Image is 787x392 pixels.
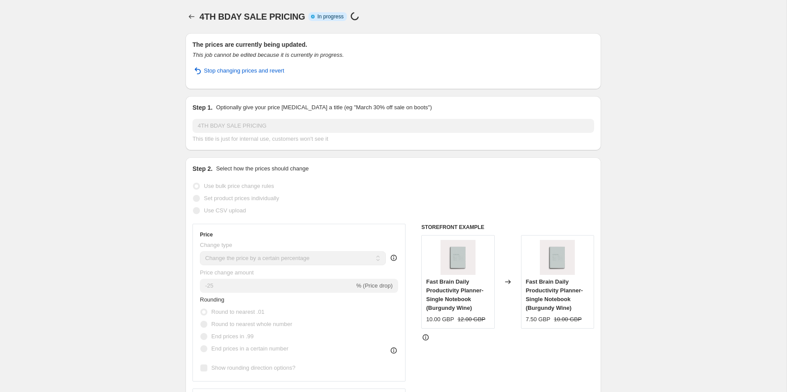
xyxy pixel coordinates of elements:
strike: 10.00 GBP [554,315,582,324]
span: Use CSV upload [204,207,246,214]
span: Set product prices individually [204,195,279,201]
span: Rounding [200,296,224,303]
i: This job cannot be edited because it is currently in progress. [192,52,344,58]
span: % (Price drop) [356,282,392,289]
span: Change type [200,242,232,248]
p: Select how the prices should change [216,164,309,173]
h2: The prices are currently being updated. [192,40,594,49]
span: Fast Brain Daily Productivity Planner- Single Notebook (Burgundy Wine) [526,278,583,311]
img: Untitleddesign_80x.gif [540,240,575,275]
strike: 12.00 GBP [458,315,486,324]
span: Round to nearest .01 [211,309,264,315]
span: Stop changing prices and revert [204,66,284,75]
h2: Step 2. [192,164,213,173]
h2: Step 1. [192,103,213,112]
div: 10.00 GBP [426,315,454,324]
h3: Price [200,231,213,238]
div: 7.50 GBP [526,315,550,324]
button: Stop changing prices and revert [187,64,290,78]
div: help [389,253,398,262]
span: This title is just for internal use, customers won't see it [192,135,328,142]
span: Use bulk price change rules [204,183,274,189]
span: Show rounding direction options? [211,364,295,371]
input: 30% off holiday sale [192,119,594,133]
span: In progress [317,13,343,20]
span: End prices in .99 [211,333,254,340]
img: Untitleddesign_80x.gif [441,240,476,275]
span: Price change amount [200,269,254,276]
input: -15 [200,279,354,293]
span: Fast Brain Daily Productivity Planner- Single Notebook (Burgundy Wine) [426,278,483,311]
span: Round to nearest whole number [211,321,292,327]
span: 4TH BDAY SALE PRICING [199,12,305,21]
h6: STOREFRONT EXAMPLE [421,224,594,231]
button: Price change jobs [185,10,198,23]
span: End prices in a certain number [211,345,288,352]
p: Optionally give your price [MEDICAL_DATA] a title (eg "March 30% off sale on boots") [216,103,432,112]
